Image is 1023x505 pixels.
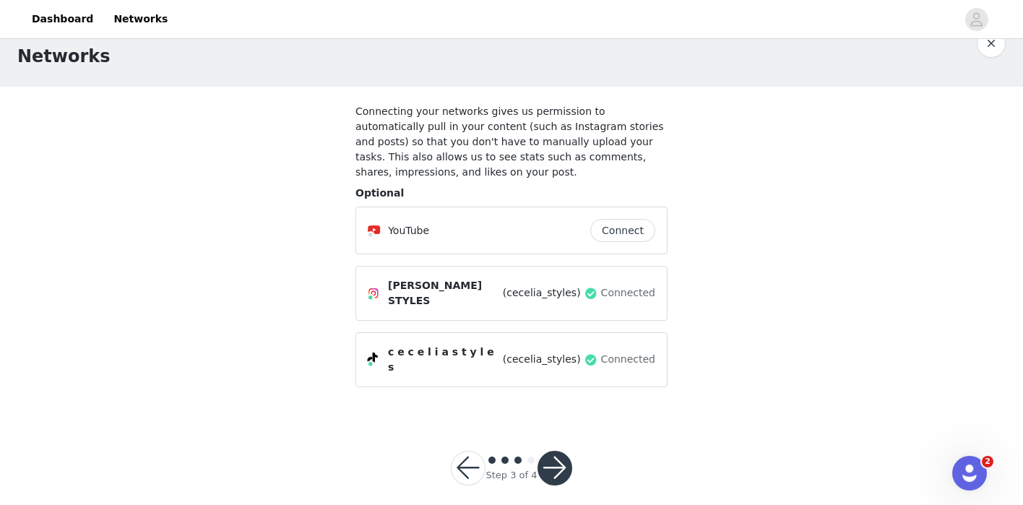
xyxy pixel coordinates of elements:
[952,456,987,491] iframe: Intercom live chat
[355,187,404,199] span: Optional
[355,104,668,180] h4: Connecting your networks gives us permission to automatically pull in your content (such as Insta...
[23,3,102,35] a: Dashboard
[105,3,176,35] a: Networks
[388,345,500,375] span: c e c e l i a s t y l e s
[388,278,500,308] span: [PERSON_NAME] STYLES
[970,8,983,31] div: avatar
[601,352,655,367] span: Connected
[368,288,379,299] img: Instagram Icon
[601,285,655,301] span: Connected
[388,223,429,238] p: YouTube
[503,352,581,367] span: (cecelia_styles)
[982,456,993,467] span: 2
[485,468,537,483] div: Step 3 of 4
[590,219,655,242] button: Connect
[17,43,111,69] h1: Networks
[503,285,581,301] span: (cecelia_styles)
